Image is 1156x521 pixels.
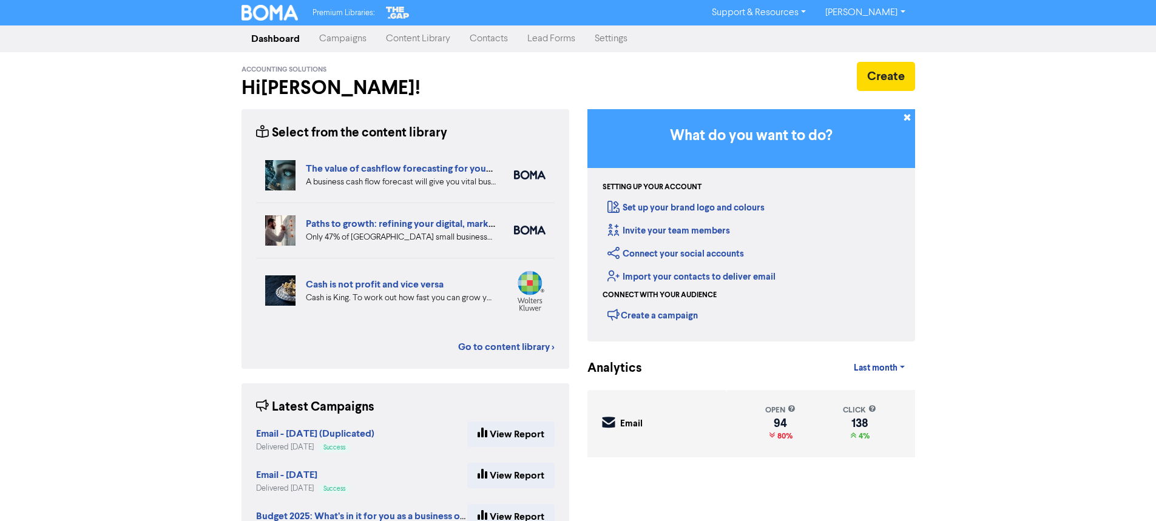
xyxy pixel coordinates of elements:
[843,405,876,416] div: click
[256,429,374,439] a: Email - [DATE] (Duplicated)
[603,182,701,193] div: Setting up your account
[844,356,914,380] a: Last month
[607,248,744,260] a: Connect your social accounts
[467,422,555,447] a: View Report
[587,359,627,378] div: Analytics
[606,127,897,145] h3: What do you want to do?
[607,225,730,237] a: Invite your team members
[376,27,460,51] a: Content Library
[702,3,816,22] a: Support & Resources
[857,62,915,91] button: Create
[585,27,637,51] a: Settings
[607,306,698,324] div: Create a campaign
[313,9,374,17] span: Premium Libraries:
[256,469,317,481] strong: Email - [DATE]
[514,226,546,235] img: boma
[242,76,569,99] h2: Hi [PERSON_NAME] !
[775,431,793,441] span: 80%
[607,202,765,213] a: Set up your brand logo and colours
[765,418,796,428] div: 94
[323,486,345,492] span: Success
[607,271,776,283] a: Import your contacts to deliver email
[514,271,546,311] img: wolterskluwer
[458,340,555,354] a: Go to content library >
[256,483,350,494] div: Delivered [DATE]
[309,27,376,51] a: Campaigns
[306,163,529,175] a: The value of cashflow forecasting for your business
[816,3,914,22] a: [PERSON_NAME]
[467,463,555,488] a: View Report
[384,5,411,21] img: The Gap
[242,5,299,21] img: BOMA Logo
[306,278,444,291] a: Cash is not profit and vice versa
[854,363,897,374] span: Last month
[620,417,643,431] div: Email
[306,176,496,189] div: A business cash flow forecast will give you vital business intelligence to help you scenario-plan...
[256,428,374,440] strong: Email - [DATE] (Duplicated)
[460,27,518,51] a: Contacts
[256,398,374,417] div: Latest Campaigns
[518,27,585,51] a: Lead Forms
[256,124,447,143] div: Select from the content library
[514,170,546,180] img: boma_accounting
[242,27,309,51] a: Dashboard
[242,66,326,74] span: Accounting Solutions
[856,431,870,441] span: 4%
[323,445,345,451] span: Success
[306,292,496,304] div: Cash is King. To work out how fast you can grow your business, you need to look at your projected...
[306,231,496,244] div: Only 47% of New Zealand small businesses expect growth in 2025. We’ve highlighted four key ways y...
[306,218,592,230] a: Paths to growth: refining your digital, market and export strategies
[765,405,796,416] div: open
[256,471,317,480] a: Email - [DATE]
[587,109,915,341] div: Getting Started in BOMA
[843,418,876,428] div: 138
[256,442,374,453] div: Delivered [DATE]
[1095,463,1156,521] iframe: Chat Widget
[603,290,717,301] div: Connect with your audience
